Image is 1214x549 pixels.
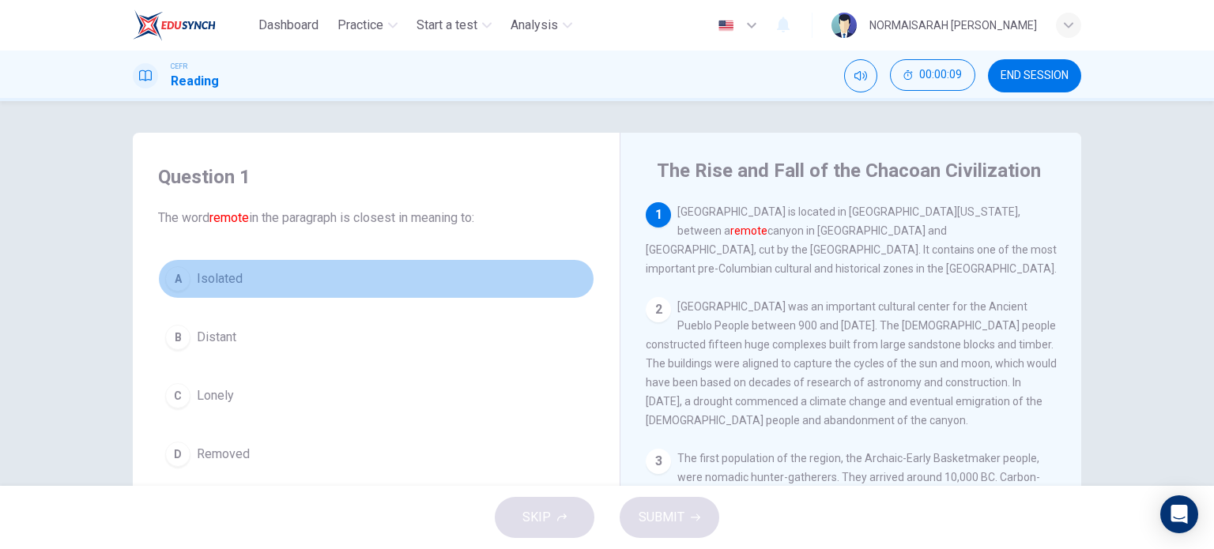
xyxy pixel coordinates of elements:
button: DRemoved [158,434,594,474]
div: B [165,325,190,350]
div: Hide [890,59,975,92]
span: Start a test [417,16,477,35]
button: BDistant [158,318,594,357]
button: END SESSION [988,59,1081,92]
div: Mute [844,59,877,92]
img: Profile picture [831,13,857,38]
h4: Question 1 [158,164,594,190]
font: remote [730,224,767,237]
div: NORMAISARAH [PERSON_NAME] [869,16,1037,35]
button: Start a test [410,11,498,39]
span: Analysis [511,16,558,35]
h4: The Rise and Fall of the Chacoan Civilization [657,158,1041,183]
span: The word in the paragraph is closest in meaning to: [158,209,594,227]
span: END SESSION [1001,70,1069,82]
img: EduSynch logo [133,9,216,41]
span: Removed [197,445,250,464]
button: Practice [331,11,404,39]
span: 00:00:09 [919,69,962,81]
span: CEFR [171,61,187,72]
div: 3 [646,449,671,474]
a: EduSynch logo [133,9,252,41]
div: A [165,266,190,291]
div: Open Intercom Messenger [1160,495,1198,533]
span: [GEOGRAPHIC_DATA] is located in [GEOGRAPHIC_DATA][US_STATE], between a canyon in [GEOGRAPHIC_DATA... [646,205,1057,275]
span: Distant [197,328,236,347]
button: CLonely [158,376,594,416]
span: Lonely [197,386,234,405]
span: Isolated [197,269,243,288]
div: 1 [646,202,671,227]
div: D [165,442,190,467]
span: Dashboard [258,16,319,35]
span: Practice [337,16,383,35]
div: 2 [646,297,671,322]
button: AIsolated [158,259,594,299]
div: C [165,383,190,408]
button: 00:00:09 [890,59,975,91]
img: en [716,20,736,32]
button: Analysis [504,11,579,39]
h1: Reading [171,72,219,91]
font: remote [209,210,249,225]
button: Dashboard [252,11,325,39]
span: [GEOGRAPHIC_DATA] was an important cultural center for the Ancient Pueblo People between 900 and ... [646,300,1057,427]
